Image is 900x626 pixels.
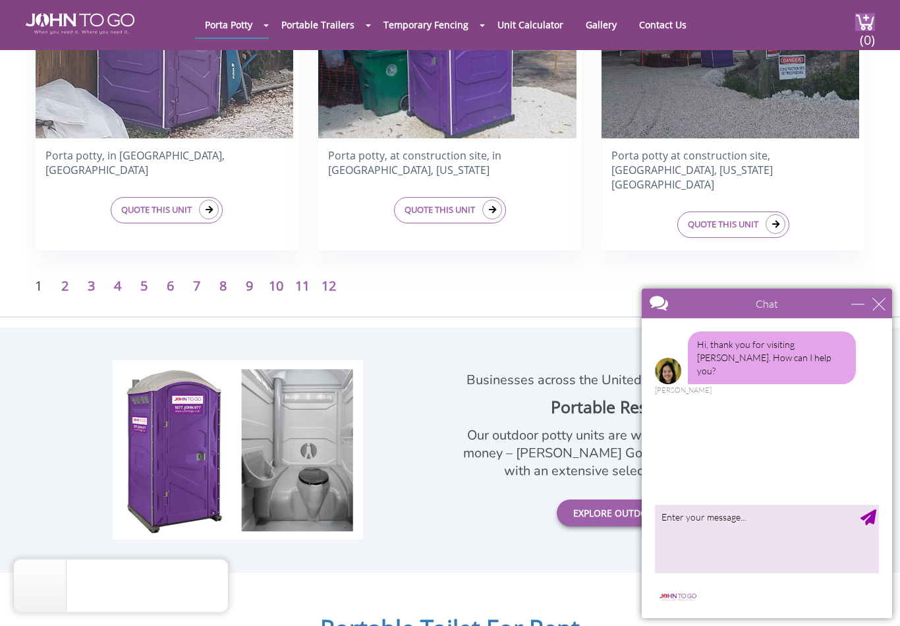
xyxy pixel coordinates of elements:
a: Temporary Fencing [374,12,478,38]
a: 9 [246,277,253,295]
a: 11 [295,277,310,295]
h4: Porta potty, in [GEOGRAPHIC_DATA], [GEOGRAPHIC_DATA] [36,145,299,181]
a: 12 [322,277,336,295]
a: 2 [61,277,69,295]
a: Gallery [576,12,627,38]
a: 3 [88,277,95,295]
a: Explore Outdoor Potty Options [557,499,768,526]
a: Contact Us [629,12,696,38]
img: cart a [855,13,875,31]
h4: Porta potty at construction site, [GEOGRAPHIC_DATA], [US_STATE][GEOGRAPHIC_DATA] [602,145,865,195]
a: 5 [140,277,148,295]
p: 1 [26,277,52,296]
a: QUOTE THIS UNIT [394,197,506,223]
span: (0) [859,20,875,49]
img: JOHN to go [26,13,134,34]
a: QUOTE THIS UNIT [111,197,223,223]
a: 8 [219,277,227,295]
a: 7 [193,277,200,295]
p: Businesses across the United States trust us to provide them with [460,374,865,387]
a: 4 [114,277,121,295]
a: Unit Calculator [488,12,573,38]
a: 6 [167,277,174,295]
a: QUOTE THIS UNIT [677,212,789,238]
p: Our outdoor potty units are well-built, modern and great value for money – [PERSON_NAME] Go can c... [460,426,865,480]
iframe: Live Chat Box [634,281,900,626]
a: Porta Potty [195,12,262,38]
img: portable solution [113,360,363,540]
h2: Portable Restroom Solutions. [460,400,865,413]
a: Portable Trailers [271,12,364,38]
h4: Porta potty, at construction site, in [GEOGRAPHIC_DATA], [US_STATE] [318,145,582,181]
a: 10 [269,277,283,295]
